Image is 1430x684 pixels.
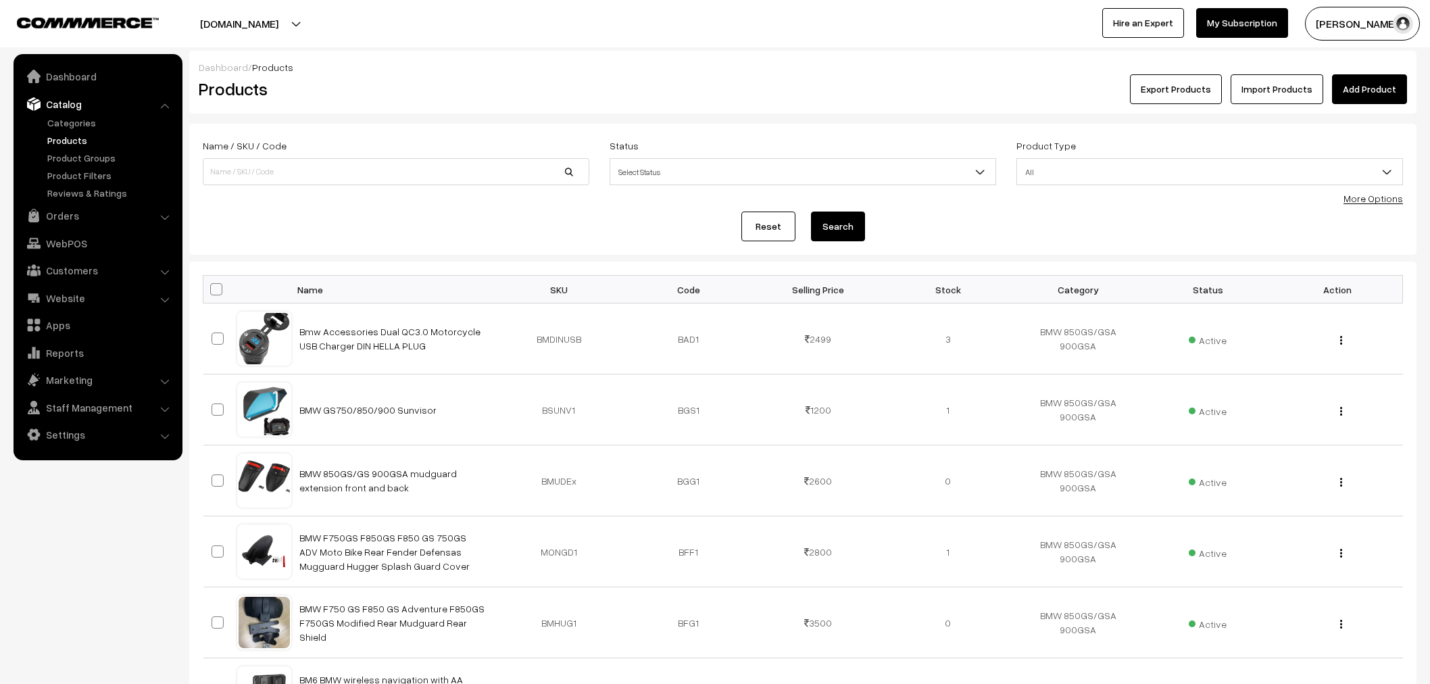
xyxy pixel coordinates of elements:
img: Menu [1340,549,1342,558]
td: 1200 [754,374,883,445]
td: BMW 850GS/GSA 900GSA [1013,445,1143,516]
a: Settings [17,422,178,447]
a: More Options [1343,193,1403,204]
img: Menu [1340,336,1342,345]
a: Hire an Expert [1102,8,1184,38]
span: Active [1189,614,1227,631]
td: 2800 [754,516,883,587]
button: Search [811,212,865,241]
input: Name / SKU / Code [203,158,589,185]
a: BMW F750GS F850GS F850 GS 750GS ADV Moto Bike Rear Fender Defensas Mugguard Hugger Splash Guard C... [299,532,470,572]
td: BMW 850GS/GSA 900GSA [1013,374,1143,445]
td: BMDINUSB [494,303,624,374]
td: 0 [883,445,1013,516]
button: [PERSON_NAME] [1305,7,1420,41]
a: Add Product [1332,74,1407,104]
th: Category [1013,276,1143,303]
span: Active [1189,472,1227,489]
td: 1 [883,374,1013,445]
a: Categories [44,116,178,130]
a: Dashboard [199,62,248,73]
a: BMW F750 GS F850 GS Adventure F850GS F750GS Modified Rear Mudguard Rear Shield [299,603,485,643]
a: BMW 850GS/GS 900GSA mudguard extension front and back [299,468,457,493]
a: Customers [17,258,178,283]
button: [DOMAIN_NAME] [153,7,326,41]
th: Name [291,276,494,303]
th: Status [1143,276,1273,303]
td: 0 [883,587,1013,658]
span: Active [1189,543,1227,560]
td: BFF1 [624,516,754,587]
span: All [1017,160,1402,184]
a: Product Groups [44,151,178,165]
a: Dashboard [17,64,178,89]
a: WebPOS [17,231,178,255]
a: BMW GS750/850/900 Sunvisor [299,404,437,416]
a: Reset [741,212,795,241]
td: 2499 [754,303,883,374]
td: BAD1 [624,303,754,374]
label: Product Type [1016,139,1076,153]
td: BMW 850GS/GSA 900GSA [1013,587,1143,658]
a: Website [17,286,178,310]
td: BFG1 [624,587,754,658]
th: Action [1273,276,1402,303]
span: Select Status [610,158,996,185]
th: Code [624,276,754,303]
td: BMW 850GS/GSA 900GSA [1013,516,1143,587]
a: Import Products [1231,74,1323,104]
a: Product Filters [44,168,178,182]
img: Menu [1340,478,1342,487]
img: Menu [1340,620,1342,629]
a: COMMMERCE [17,14,135,30]
div: / [199,60,1407,74]
a: Staff Management [17,395,178,420]
a: Orders [17,203,178,228]
td: 1 [883,516,1013,587]
td: MONGD1 [494,516,624,587]
span: Active [1189,330,1227,347]
h2: Products [199,78,588,99]
label: Name / SKU / Code [203,139,287,153]
img: Menu [1340,407,1342,416]
label: Status [610,139,639,153]
td: BGG1 [624,445,754,516]
th: SKU [494,276,624,303]
span: Products [252,62,293,73]
a: My Subscription [1196,8,1288,38]
td: BMHUG1 [494,587,624,658]
a: Catalog [17,92,178,116]
a: Apps [17,313,178,337]
th: Selling Price [754,276,883,303]
th: Stock [883,276,1013,303]
img: user [1393,14,1413,34]
a: Products [44,133,178,147]
span: Select Status [610,160,995,184]
td: 3 [883,303,1013,374]
a: Marketing [17,368,178,392]
span: Active [1189,401,1227,418]
td: BSUNV1 [494,374,624,445]
button: Export Products [1130,74,1222,104]
td: BMW 850GS/GSA 900GSA [1013,303,1143,374]
a: Reviews & Ratings [44,186,178,200]
td: 2600 [754,445,883,516]
td: BMUDEx [494,445,624,516]
a: Reports [17,341,178,365]
td: 3500 [754,587,883,658]
img: COMMMERCE [17,18,159,28]
span: All [1016,158,1403,185]
td: BGS1 [624,374,754,445]
a: Bmw Accessories Dual QC3.0 Motorcycle USB Charger DIN HELLA PLUG [299,326,480,351]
